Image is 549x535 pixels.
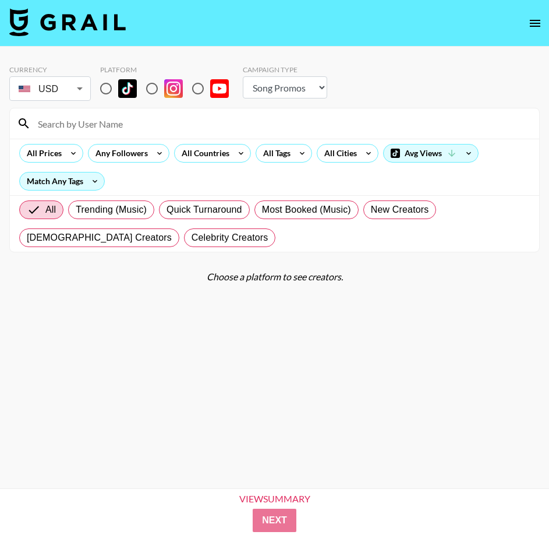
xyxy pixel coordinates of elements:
span: Celebrity Creators [192,231,268,245]
span: Quick Turnaround [167,203,242,217]
div: Platform [100,65,238,74]
div: All Cities [317,145,359,162]
div: All Tags [256,145,293,162]
img: Grail Talent [9,8,126,36]
div: USD [12,79,88,99]
button: open drawer [523,12,547,35]
span: [DEMOGRAPHIC_DATA] Creators [27,231,172,245]
img: TikTok [118,79,137,98]
div: View Summary [229,494,320,504]
div: Choose a platform to see creators. [9,271,540,283]
iframe: Drift Widget Chat Controller [491,477,535,521]
span: All [45,203,56,217]
img: YouTube [210,79,229,98]
span: Trending (Music) [76,203,147,217]
div: All Countries [175,145,232,162]
div: Match Any Tags [20,173,104,190]
span: New Creators [371,203,429,217]
input: Search by User Name [31,114,532,133]
div: All Prices [20,145,64,162]
div: Any Followers [88,145,150,162]
div: Campaign Type [243,65,327,74]
div: Currency [9,65,91,74]
div: Avg Views [384,145,478,162]
span: Most Booked (Music) [262,203,351,217]
button: Next [253,509,296,532]
img: Instagram [164,79,183,98]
